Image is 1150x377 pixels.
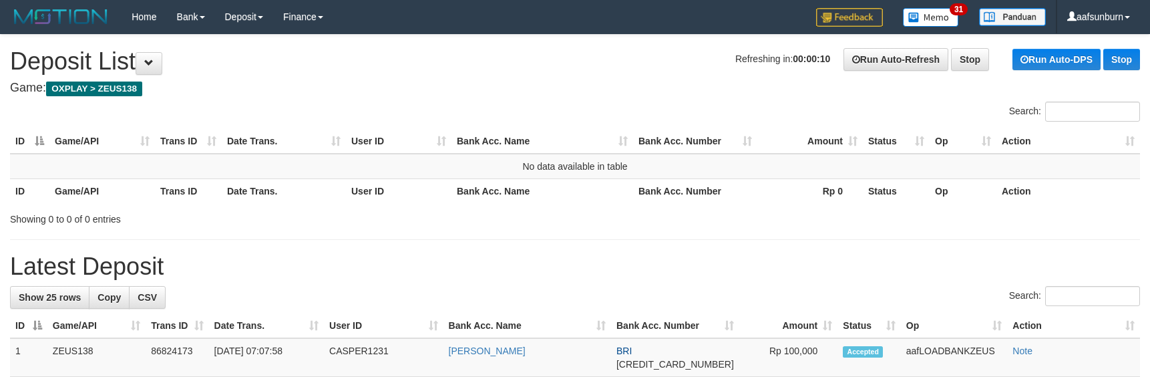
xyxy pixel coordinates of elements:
[449,346,526,356] a: [PERSON_NAME]
[451,129,633,154] th: Bank Acc. Name: activate to sort column ascending
[930,178,996,203] th: Op
[47,313,146,338] th: Game/API: activate to sort column ascending
[222,129,346,154] th: Date Trans.: activate to sort column ascending
[146,313,208,338] th: Trans ID: activate to sort column ascending
[209,338,324,377] td: [DATE] 07:07:58
[739,338,838,377] td: Rp 100,000
[10,129,49,154] th: ID: activate to sort column descending
[1045,102,1140,122] input: Search:
[10,7,112,27] img: MOTION_logo.png
[1009,102,1140,122] label: Search:
[10,82,1140,95] h4: Game:
[1007,313,1140,338] th: Action: activate to sort column ascending
[89,286,130,309] a: Copy
[10,154,1140,179] td: No data available in table
[901,338,1008,377] td: aafLOADBANKZEUS
[1103,49,1140,70] a: Stop
[757,129,863,154] th: Amount: activate to sort column ascending
[346,129,451,154] th: User ID: activate to sort column ascending
[633,178,757,203] th: Bank Acc. Number
[757,178,863,203] th: Rp 0
[837,313,900,338] th: Status: activate to sort column ascending
[1012,49,1101,70] a: Run Auto-DPS
[10,48,1140,75] h1: Deposit List
[10,338,47,377] td: 1
[451,178,633,203] th: Bank Acc. Name
[10,286,89,309] a: Show 25 rows
[146,338,208,377] td: 86824173
[633,129,757,154] th: Bank Acc. Number: activate to sort column ascending
[996,178,1140,203] th: Action
[129,286,166,309] a: CSV
[10,178,49,203] th: ID
[1009,286,1140,306] label: Search:
[209,313,324,338] th: Date Trans.: activate to sort column ascending
[10,313,47,338] th: ID: activate to sort column descending
[1012,346,1032,356] a: Note
[49,129,155,154] th: Game/API: activate to sort column ascending
[863,178,930,203] th: Status
[155,129,222,154] th: Trans ID: activate to sort column ascending
[843,346,883,358] span: Accepted
[10,253,1140,280] h1: Latest Deposit
[735,53,830,64] span: Refreshing in:
[901,313,1008,338] th: Op: activate to sort column ascending
[138,292,157,303] span: CSV
[222,178,346,203] th: Date Trans.
[950,3,968,15] span: 31
[346,178,451,203] th: User ID
[324,313,443,338] th: User ID: activate to sort column ascending
[816,8,883,27] img: Feedback.jpg
[443,313,611,338] th: Bank Acc. Name: activate to sort column ascending
[616,346,632,356] span: BRI
[47,338,146,377] td: ZEUS138
[930,129,996,154] th: Op: activate to sort column ascending
[863,129,930,154] th: Status: activate to sort column ascending
[793,53,830,64] strong: 00:00:10
[951,48,989,71] a: Stop
[979,8,1046,26] img: panduan.png
[10,207,469,226] div: Showing 0 to 0 of 0 entries
[19,292,81,303] span: Show 25 rows
[611,313,739,338] th: Bank Acc. Number: activate to sort column ascending
[155,178,222,203] th: Trans ID
[49,178,155,203] th: Game/API
[903,8,959,27] img: Button%20Memo.svg
[996,129,1140,154] th: Action: activate to sort column ascending
[46,82,142,96] span: OXPLAY > ZEUS138
[324,338,443,377] td: CASPER1231
[739,313,838,338] th: Amount: activate to sort column ascending
[1045,286,1140,306] input: Search:
[98,292,121,303] span: Copy
[843,48,948,71] a: Run Auto-Refresh
[616,359,734,370] span: Copy 656301005166532 to clipboard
